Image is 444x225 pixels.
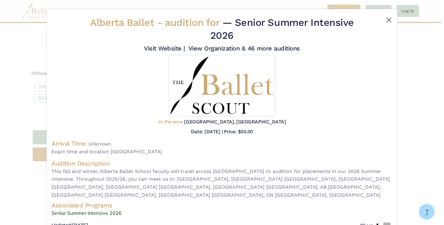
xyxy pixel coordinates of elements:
h5: Date: [DATE] | [191,129,223,135]
h4: Audition Description [51,159,393,167]
h4: Arrival Time: [51,140,87,147]
a: Visit Website | [144,45,185,52]
h5: - [GEOGRAPHIC_DATA], [GEOGRAPHIC_DATA] [158,119,286,125]
span: Exact time and location [GEOGRAPHIC_DATA] [51,148,393,156]
h5: Price: $55.00 [224,129,253,135]
a: View Organization & 46 more auditions [188,45,300,52]
span: In-Person [158,119,181,125]
span: — Senior Summer Intensive 2026 [210,17,354,41]
a: Senior Summer Intensive 2026 [51,209,393,217]
button: Close [385,16,393,24]
span: Unknown [88,141,111,147]
h4: Associated Programs [51,201,393,209]
img: Logo [169,55,275,116]
span: Alberta Ballet - [90,17,222,28]
span: This fall and winter, Alberta Ballet School faculty will travel across [GEOGRAPHIC_DATA] to audit... [51,167,393,199]
span: audition for [165,17,219,28]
